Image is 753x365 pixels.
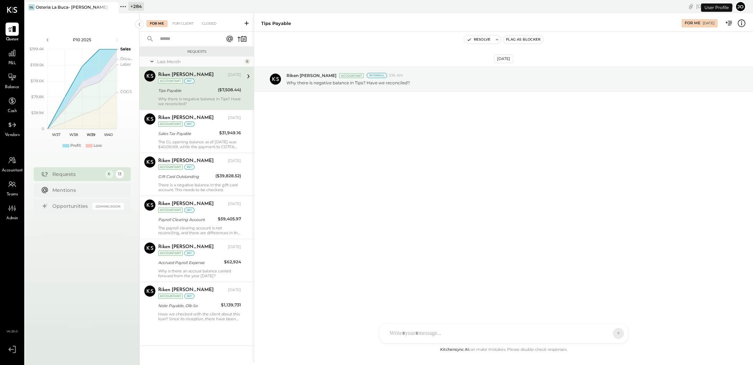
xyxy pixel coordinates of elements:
div: [DATE] [228,115,241,121]
div: ($7,508.44) [218,86,241,93]
div: Last Month [157,59,243,65]
div: There is a negative balance in the gift card account. This needs to be checked. [158,182,241,192]
div: [DATE] [228,244,241,250]
div: int [184,164,195,170]
div: + 284 [128,2,144,11]
div: Accountant [339,73,364,78]
div: Accountant [158,121,183,127]
div: Note Payable, Olb So [158,302,219,309]
div: Mentions [52,187,120,194]
span: Vendors [5,132,20,138]
text: W38 [69,132,78,137]
span: Riken [PERSON_NAME] [286,73,336,78]
p: Why there is negative balance in Tips? Have we reconciled? [286,80,410,86]
div: int [184,294,195,299]
div: For Me [146,20,168,27]
div: OL [28,4,35,10]
div: [DATE] [494,54,513,63]
text: $119.6K [31,78,44,83]
div: Opportunities [52,203,89,210]
div: Riken [PERSON_NAME] [158,287,214,294]
a: P&L [0,46,24,67]
a: Cash [0,94,24,114]
div: Riken [PERSON_NAME] [158,114,214,121]
text: Sales [120,46,131,51]
div: $62,924 [224,258,241,265]
div: Payroll Clearing Account [158,216,216,223]
div: [DATE] [696,3,733,10]
span: P&L [8,60,16,67]
div: $1,139,731 [221,302,241,308]
div: Requests [143,49,250,54]
div: Riken [PERSON_NAME] [158,244,214,251]
text: $39.9K [31,110,44,115]
span: Teams [7,192,18,198]
div: 13 [115,170,124,178]
div: Profit [70,143,81,148]
div: copy link [687,3,694,10]
div: $31,949.16 [219,129,241,136]
div: User Profile [701,3,732,12]
div: Internal [367,73,387,78]
a: Admin [0,202,24,222]
div: [DATE] [228,158,241,164]
button: Jo [735,1,746,12]
text: W40 [104,132,112,137]
a: Vendors [0,118,24,138]
text: $199.4K [29,46,44,51]
div: [DATE] [228,201,241,207]
span: Accountant [2,168,23,174]
div: 6 [245,59,250,64]
div: The payroll clearing account is not reconciling, and there are differences in the ledger balance. [158,226,241,235]
div: 6 [105,170,113,178]
div: Accountant [158,164,183,170]
div: The GL opening balance as of [DATE] was $40,010.69, while the payment to CDTFA was $50,804.73, re... [158,139,241,149]
div: Gift Card Outstanding [158,173,213,180]
div: Closed [198,20,220,27]
div: Coming Soon [93,203,124,210]
button: Resolve [464,35,493,44]
div: Riken [PERSON_NAME] [158,71,214,78]
div: Requests [52,171,102,178]
div: For Me [685,20,700,26]
text: Labor [120,62,131,67]
a: Accountant [0,154,24,174]
div: Loss [94,143,102,148]
div: [DATE] [703,21,715,26]
text: COGS [120,89,132,94]
span: Admin [6,215,18,222]
div: ($39,828.52) [215,172,241,179]
text: OPEX [120,47,131,52]
div: [DATE] [228,72,241,78]
span: Balance [5,84,19,91]
div: Sales Tax Payable [158,130,217,137]
div: Accountant [158,294,183,299]
div: Accountant [158,78,183,84]
div: Accountant [158,207,183,213]
div: Why there is negative balance in Tips? Have we reconciled? [158,96,241,106]
div: int [184,78,195,84]
div: Riken [PERSON_NAME] [158,201,214,207]
div: For Client [169,20,197,27]
div: Tips Payable [261,20,291,27]
div: Why is there an accrual balance carried forward from the year [DATE]? [158,269,241,278]
a: Balance [0,70,24,91]
a: Teams [0,178,24,198]
text: W37 [52,132,60,137]
span: Queue [6,36,19,43]
div: P10 2025 [53,37,112,43]
text: $159.5K [30,62,44,67]
text: Occu... [120,56,132,61]
div: [DATE] [228,287,241,293]
span: 3:16 AM [389,73,403,78]
div: Tips Payable [158,87,216,94]
div: $59,405.97 [218,215,241,222]
text: 0 [42,126,44,131]
div: Riken [PERSON_NAME] [158,158,214,164]
div: int [184,207,195,213]
div: Osteria La Buca- [PERSON_NAME][GEOGRAPHIC_DATA] [36,4,108,10]
button: Flag as Blocker [503,35,543,44]
div: int [184,251,195,256]
span: Cash [8,108,17,114]
a: Queue [0,23,24,43]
